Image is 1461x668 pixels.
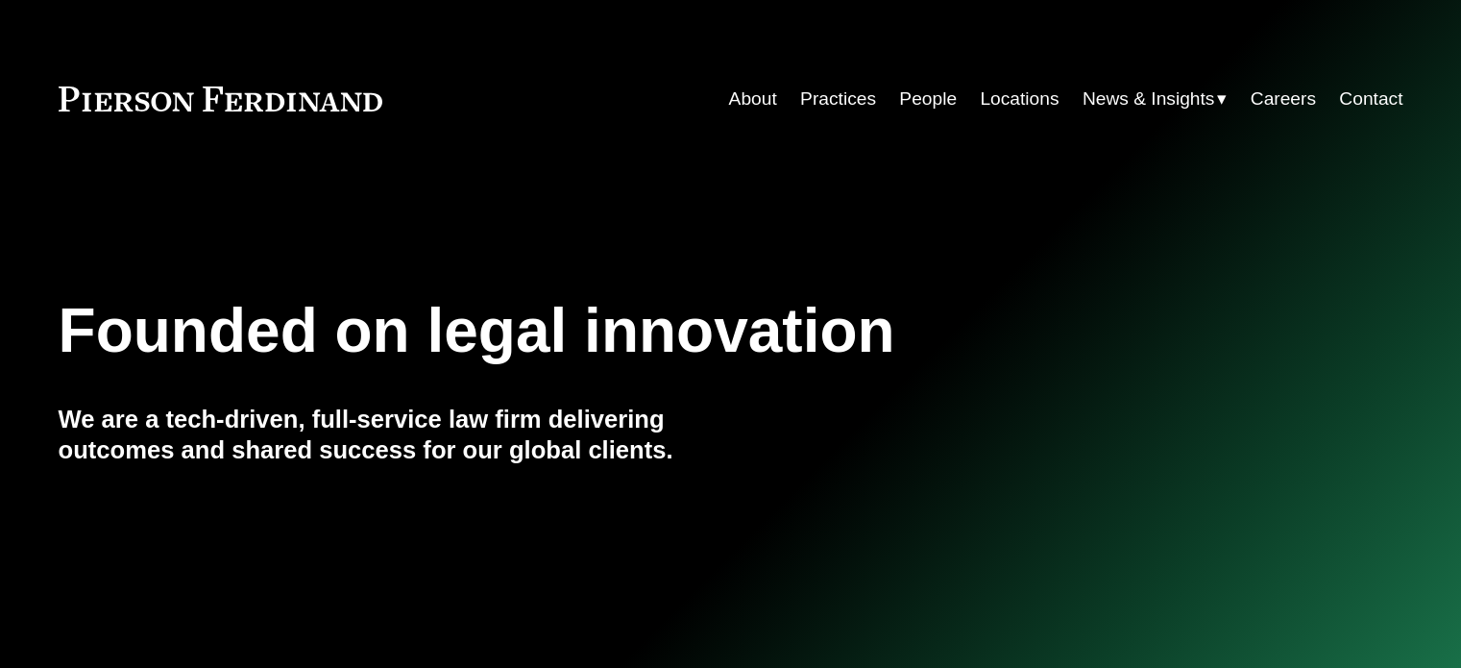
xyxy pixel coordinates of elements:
a: About [729,81,777,117]
a: Careers [1251,81,1316,117]
a: Contact [1339,81,1402,117]
a: folder dropdown [1083,81,1228,117]
span: News & Insights [1083,83,1215,116]
a: Practices [800,81,876,117]
h1: Founded on legal innovation [59,296,1180,366]
a: Locations [980,81,1059,117]
h4: We are a tech-driven, full-service law firm delivering outcomes and shared success for our global... [59,404,731,466]
a: People [899,81,957,117]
